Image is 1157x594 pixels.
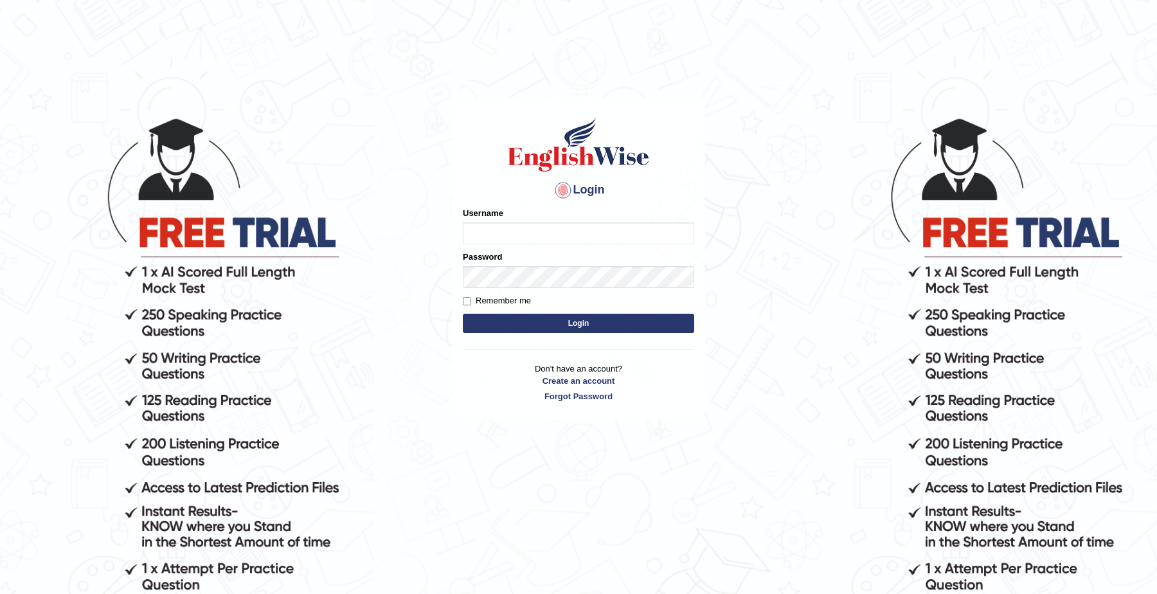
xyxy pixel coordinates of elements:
[463,375,694,387] a: Create an account
[463,294,531,307] label: Remember me
[463,251,502,263] label: Password
[463,363,694,402] p: Don't have an account?
[505,116,652,174] img: Logo of English Wise sign in for intelligent practice with AI
[463,314,694,333] button: Login
[463,390,694,402] a: Forgot Password
[463,180,694,201] h4: Login
[463,207,503,219] label: Username
[463,297,471,305] input: Remember me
